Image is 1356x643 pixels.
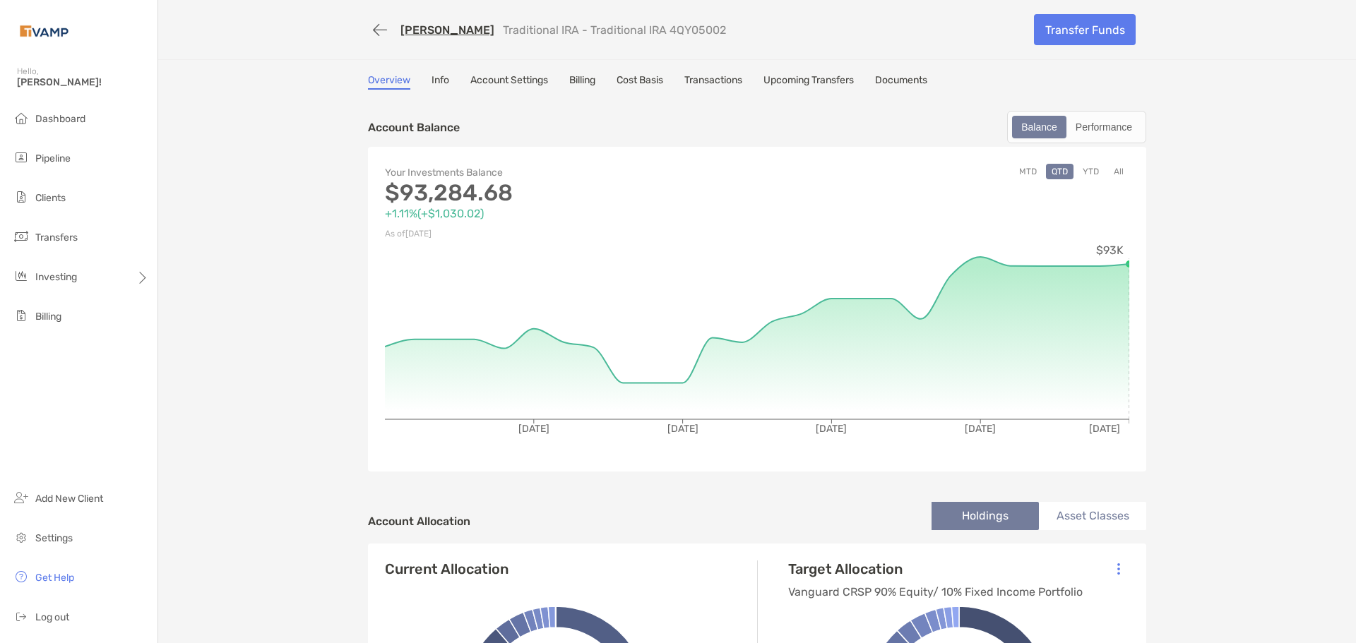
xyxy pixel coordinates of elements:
[1046,164,1073,179] button: QTD
[965,423,996,435] tspan: [DATE]
[385,205,757,222] p: +1.11% ( +$1,030.02 )
[617,74,663,90] a: Cost Basis
[763,74,854,90] a: Upcoming Transfers
[1077,164,1105,179] button: YTD
[385,560,509,577] h4: Current Allocation
[13,489,30,506] img: add_new_client icon
[13,568,30,585] img: get-help icon
[35,611,69,623] span: Log out
[368,119,460,136] p: Account Balance
[35,572,74,584] span: Get Help
[35,232,78,244] span: Transfers
[518,423,549,435] tspan: [DATE]
[35,532,73,544] span: Settings
[1039,502,1146,530] li: Asset Classes
[35,152,71,164] span: Pipeline
[432,74,449,90] a: Info
[788,583,1083,601] p: Vanguard CRSP 90% Equity/ 10% Fixed Income Portfolio
[816,423,847,435] tspan: [DATE]
[17,6,71,56] img: Zoe Logo
[13,268,30,284] img: investing icon
[1089,423,1120,435] tspan: [DATE]
[385,225,757,243] p: As of [DATE]
[1068,117,1140,137] div: Performance
[35,113,85,125] span: Dashboard
[569,74,595,90] a: Billing
[17,76,149,88] span: [PERSON_NAME]!
[368,515,470,528] h4: Account Allocation
[503,23,726,37] p: Traditional IRA - Traditional IRA 4QY05002
[13,529,30,546] img: settings icon
[35,493,103,505] span: Add New Client
[470,74,548,90] a: Account Settings
[13,149,30,166] img: pipeline icon
[1013,164,1042,179] button: MTD
[875,74,927,90] a: Documents
[385,184,757,202] p: $93,284.68
[932,502,1039,530] li: Holdings
[1108,164,1129,179] button: All
[1096,244,1124,257] tspan: $93K
[35,311,61,323] span: Billing
[400,23,494,37] a: [PERSON_NAME]
[1117,563,1120,575] img: Icon List Menu
[385,164,757,181] p: Your Investments Balance
[1007,111,1146,143] div: segmented control
[13,188,30,205] img: clients icon
[368,74,410,90] a: Overview
[13,608,30,625] img: logout icon
[1013,117,1065,137] div: Balance
[13,307,30,324] img: billing icon
[35,271,77,283] span: Investing
[1034,14,1136,45] a: Transfer Funds
[13,109,30,126] img: dashboard icon
[667,423,698,435] tspan: [DATE]
[35,192,66,204] span: Clients
[13,228,30,245] img: transfers icon
[788,560,1083,577] h4: Target Allocation
[684,74,742,90] a: Transactions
